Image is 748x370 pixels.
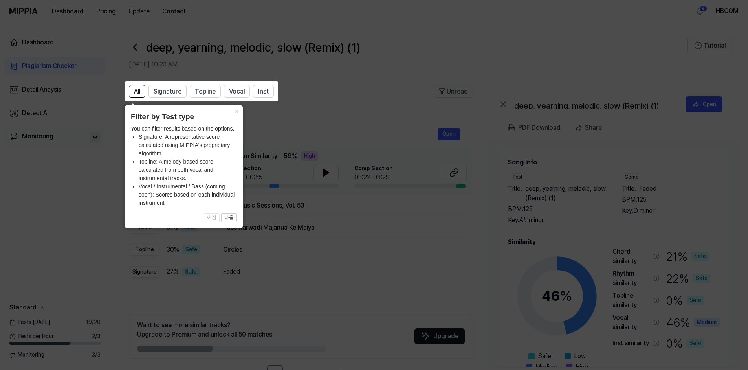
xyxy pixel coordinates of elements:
[229,87,245,96] span: Vocal
[190,85,221,98] button: Topline
[139,133,237,158] li: Signature: A representative score calculated using MIPPIA's proprietary algorithm.
[148,85,187,98] button: Signature
[221,213,237,223] button: 다음
[129,85,145,98] button: All
[131,111,237,123] header: Filter by Test type
[154,87,181,96] span: Signature
[131,125,237,207] div: You can filter results based on the options.
[134,87,140,96] span: All
[195,87,216,96] span: Topline
[139,158,237,182] li: Topline: A melody-based score calculated from both vocal and instrumental tracks.
[224,85,250,98] button: Vocal
[230,105,243,116] button: Close
[139,182,237,207] li: Vocal / Instrumental / Bass (coming soon): Scores based on each individual instrument.
[258,87,269,96] span: Inst
[253,85,274,98] button: Inst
